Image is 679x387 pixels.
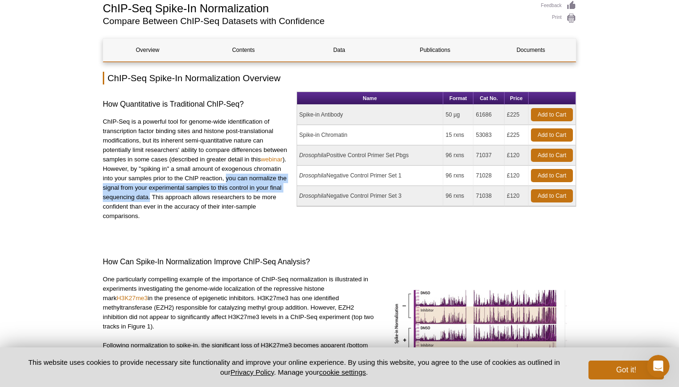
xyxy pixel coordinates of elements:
td: £120 [505,186,529,206]
h3: How Can Spike-In Normalization Improve ChIP-Seq Analysis? [103,256,576,268]
a: Add to Cart [531,149,573,162]
td: 53083 [473,125,505,145]
a: webinar [261,156,282,163]
a: Publications [391,39,480,61]
a: Feedback [541,0,576,11]
p: This website uses cookies to provide necessary site functionality and improve your online experie... [15,357,573,377]
td: £225 [505,125,529,145]
td: 96 rxns [443,166,473,186]
a: Documents [487,39,575,61]
iframe: Intercom live chat [647,355,670,378]
button: cookie settings [319,368,366,376]
h3: How Quantitative is Traditional ChIP-Seq? [103,99,290,110]
td: 15 rxns [443,125,473,145]
i: Drosophila [299,172,326,179]
h2: Compare Between ChIP-Seq Datasets with Confidence [103,17,531,25]
td: 96 rxns [443,145,473,166]
td: 61686 [473,105,505,125]
td: £120 [505,166,529,186]
td: 50 µg [443,105,473,125]
td: Positive Control Primer Set Pbgs [297,145,443,166]
a: Overview [103,39,192,61]
th: Price [505,92,529,105]
p: ChIP-Seq is a powerful tool for genome-wide identification of transcription factor binding sites ... [103,117,290,221]
a: Contents [199,39,288,61]
th: Name [297,92,443,105]
th: Cat No. [473,92,505,105]
h1: ChIP-Seq Spike-In Normalization [103,0,531,15]
td: £225 [505,105,529,125]
th: Format [443,92,473,105]
h2: ChIP-Seq Spike-In Normalization Overview [103,72,576,84]
td: 96 rxns [443,186,473,206]
td: Spike-in Antibody [297,105,443,125]
a: Add to Cart [531,108,573,121]
p: One particularly compelling example of the importance of ChIP-Seq normalization is illustrated in... [103,275,375,331]
a: Privacy Policy [231,368,274,376]
a: Add to Cart [531,128,573,142]
td: Negative Control Primer Set 3 [297,186,443,206]
button: Got it! [588,361,664,379]
i: Drosophila [299,152,326,159]
p: Following normalization to spike-in, the significant loss of H3K27me3 becomes apparent (bottom tw... [103,341,375,369]
a: H3K27me3 [116,294,148,302]
td: 71038 [473,186,505,206]
i: Drosophila [299,193,326,199]
td: Spike-in Chromatin [297,125,443,145]
td: £120 [505,145,529,166]
td: Negative Control Primer Set 1 [297,166,443,186]
a: Print [541,13,576,24]
td: 71037 [473,145,505,166]
a: Add to Cart [531,189,573,202]
a: Data [295,39,383,61]
td: 71028 [473,166,505,186]
a: Add to Cart [531,169,573,182]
